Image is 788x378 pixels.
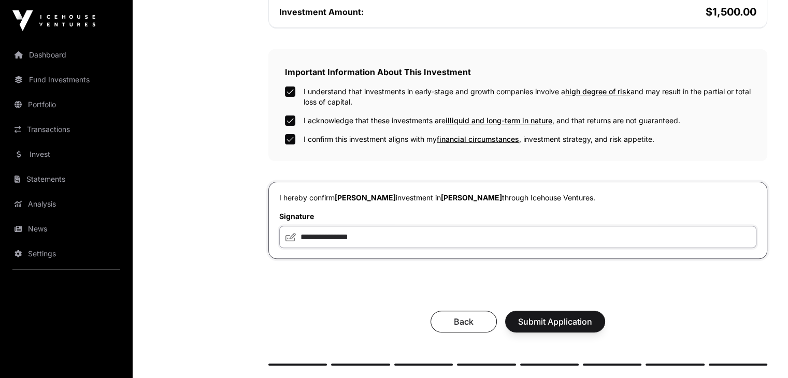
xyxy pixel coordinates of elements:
a: Dashboard [8,43,124,66]
label: I understand that investments in early-stage and growth companies involve a and may result in the... [304,86,751,107]
span: financial circumstances [437,135,519,143]
span: Investment Amount: [279,7,364,17]
span: illiquid and long-term in nature [446,116,552,125]
p: I hereby confirm investment in through Icehouse Ventures. [279,193,756,203]
span: [PERSON_NAME] [441,193,502,202]
label: Signature [279,211,756,222]
span: high degree of risk [565,87,631,96]
a: News [8,217,124,240]
span: Back [443,315,484,328]
button: Back [431,311,497,332]
img: Icehouse Ventures Logo [12,10,95,31]
a: Fund Investments [8,68,124,91]
a: Statements [8,168,124,191]
a: Settings [8,242,124,265]
a: Transactions [8,118,124,141]
a: Invest [8,143,124,166]
label: I confirm this investment aligns with my , investment strategy, and risk appetite. [304,134,654,144]
a: Portfolio [8,93,124,116]
span: Submit Application [518,315,592,328]
label: I acknowledge that these investments are , and that returns are not guaranteed. [304,115,680,126]
a: Analysis [8,193,124,215]
button: Submit Application [505,311,605,332]
h2: $1,500.00 [520,5,757,19]
span: [PERSON_NAME] [335,193,396,202]
h2: Important Information About This Investment [285,66,751,78]
iframe: Chat Widget [736,328,788,378]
